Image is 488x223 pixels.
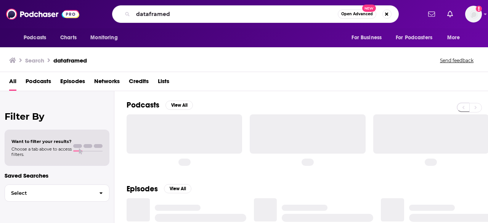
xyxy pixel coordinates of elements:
[425,8,438,21] a: Show notifications dropdown
[396,32,432,43] span: For Podcasters
[5,191,93,196] span: Select
[338,10,376,19] button: Open AdvancedNew
[5,184,109,202] button: Select
[5,172,109,179] p: Saved Searches
[24,32,46,43] span: Podcasts
[465,6,482,22] button: Show profile menu
[438,57,476,64] button: Send feedback
[94,75,120,91] a: Networks
[127,184,158,194] h2: Episodes
[85,30,127,45] button: open menu
[127,184,191,194] a: EpisodesView All
[362,5,376,12] span: New
[476,6,482,12] svg: Add a profile image
[55,30,81,45] a: Charts
[447,32,460,43] span: More
[11,139,72,144] span: Want to filter your results?
[112,5,399,23] div: Search podcasts, credits, & more...
[165,101,193,110] button: View All
[133,8,338,20] input: Search podcasts, credits, & more...
[164,184,191,193] button: View All
[25,57,44,64] h3: Search
[442,30,470,45] button: open menu
[5,111,109,122] h2: Filter By
[18,30,56,45] button: open menu
[60,75,85,91] a: Episodes
[129,75,149,91] a: Credits
[6,7,79,21] img: Podchaser - Follow, Share and Rate Podcasts
[444,8,456,21] a: Show notifications dropdown
[346,30,391,45] button: open menu
[352,32,382,43] span: For Business
[465,6,482,22] img: User Profile
[60,32,77,43] span: Charts
[465,6,482,22] span: Logged in as megcassidy
[127,100,159,110] h2: Podcasts
[11,146,72,157] span: Choose a tab above to access filters.
[9,75,16,91] a: All
[391,30,443,45] button: open menu
[127,100,193,110] a: PodcastsView All
[53,57,87,64] h3: dataframed
[158,75,169,91] a: Lists
[26,75,51,91] a: Podcasts
[90,32,117,43] span: Monitoring
[341,12,373,16] span: Open Advanced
